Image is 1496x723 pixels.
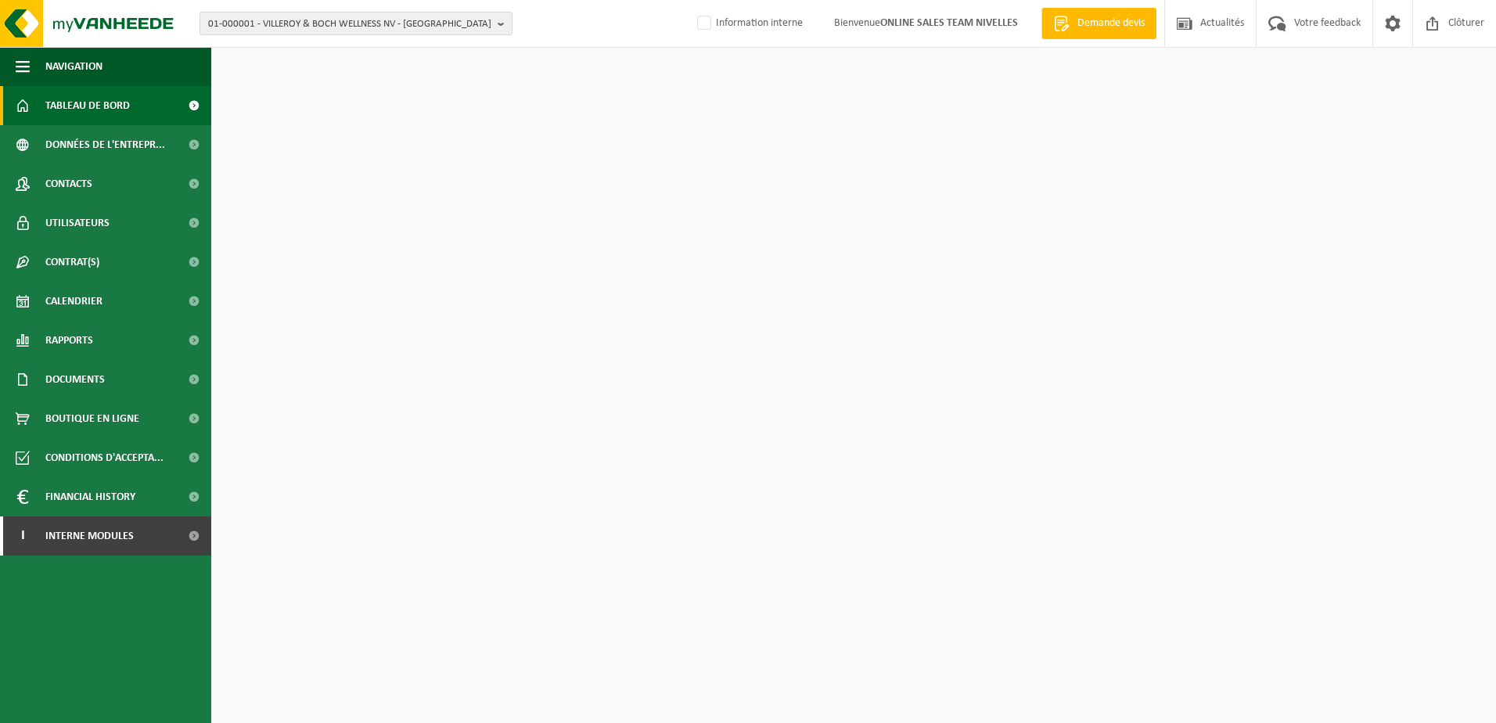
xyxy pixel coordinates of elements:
[45,516,134,556] span: Interne modules
[45,438,164,477] span: Conditions d'accepta...
[16,516,30,556] span: I
[45,86,130,125] span: Tableau de bord
[45,321,93,360] span: Rapports
[45,47,102,86] span: Navigation
[45,282,102,321] span: Calendrier
[200,12,512,35] button: 01-000001 - VILLEROY & BOCH WELLNESS NV - [GEOGRAPHIC_DATA]
[45,125,165,164] span: Données de l'entrepr...
[45,360,105,399] span: Documents
[1041,8,1156,39] a: Demande devis
[45,477,135,516] span: Financial History
[208,13,491,36] span: 01-000001 - VILLEROY & BOCH WELLNESS NV - [GEOGRAPHIC_DATA]
[694,12,803,35] label: Information interne
[45,203,110,243] span: Utilisateurs
[45,164,92,203] span: Contacts
[45,399,139,438] span: Boutique en ligne
[45,243,99,282] span: Contrat(s)
[880,17,1018,29] strong: ONLINE SALES TEAM NIVELLES
[1073,16,1149,31] span: Demande devis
